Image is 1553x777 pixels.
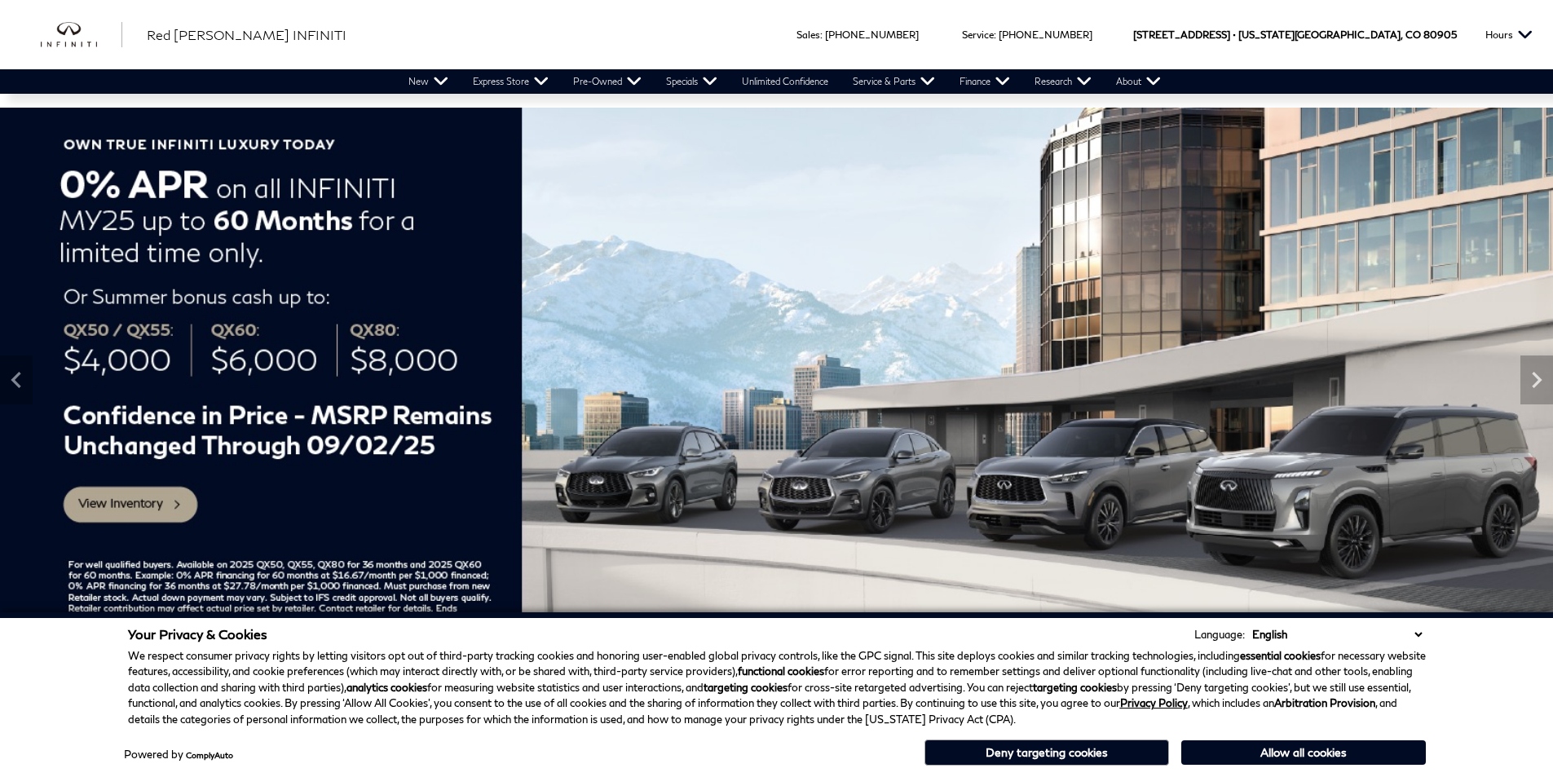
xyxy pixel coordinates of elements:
a: New [396,69,461,94]
span: : [820,29,823,41]
strong: targeting cookies [1033,681,1117,694]
strong: essential cookies [1240,649,1321,662]
span: Red [PERSON_NAME] INFINITI [147,27,346,42]
a: Specials [654,69,730,94]
strong: analytics cookies [346,681,427,694]
div: Powered by [124,749,233,760]
a: Research [1022,69,1104,94]
button: Deny targeting cookies [924,739,1169,766]
nav: Main Navigation [396,69,1173,94]
a: [STREET_ADDRESS] • [US_STATE][GEOGRAPHIC_DATA], CO 80905 [1133,29,1457,41]
select: Language Select [1248,626,1426,642]
a: About [1104,69,1173,94]
button: Allow all cookies [1181,740,1426,765]
a: Pre-Owned [561,69,654,94]
p: We respect consumer privacy rights by letting visitors opt out of third-party tracking cookies an... [128,648,1426,728]
a: Red [PERSON_NAME] INFINITI [147,25,346,45]
span: Service [962,29,994,41]
strong: targeting cookies [704,681,788,694]
a: Service & Parts [840,69,947,94]
a: ComplyAuto [186,750,233,760]
div: Next [1520,355,1553,404]
strong: Arbitration Provision [1274,696,1375,709]
div: Language: [1194,629,1245,640]
img: INFINITI [41,22,122,48]
a: Express Store [461,69,561,94]
a: [PHONE_NUMBER] [825,29,919,41]
strong: functional cookies [738,664,824,678]
a: Finance [947,69,1022,94]
a: infiniti [41,22,122,48]
a: Unlimited Confidence [730,69,840,94]
a: Privacy Policy [1120,696,1188,709]
span: : [994,29,996,41]
a: [PHONE_NUMBER] [999,29,1092,41]
span: Sales [796,29,820,41]
span: Your Privacy & Cookies [128,626,267,642]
